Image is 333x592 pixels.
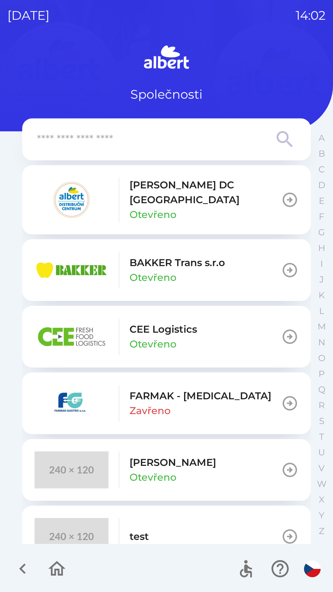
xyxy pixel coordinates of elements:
[314,523,329,539] button: Z
[319,463,325,474] p: V
[314,397,329,413] button: R
[319,195,325,206] p: E
[22,372,311,434] button: FARMAK - [MEDICAL_DATA]Zavřeno
[35,181,109,218] img: 092fc4fe-19c8-4166-ad20-d7efd4551fba.png
[129,207,176,222] p: Otevřeno
[22,43,311,73] img: Logo
[129,470,176,485] p: Otevřeno
[318,353,325,364] p: O
[318,180,325,191] p: D
[314,130,329,146] button: A
[314,413,329,429] button: S
[314,240,329,256] button: H
[314,303,329,319] button: L
[7,6,50,25] p: [DATE]
[319,164,325,175] p: C
[129,455,216,470] p: [PERSON_NAME]
[319,290,325,301] p: K
[319,148,325,159] p: B
[314,350,329,366] button: O
[318,321,326,332] p: M
[319,400,325,411] p: R
[314,319,329,335] button: M
[319,431,324,442] p: T
[22,506,311,567] button: test
[318,337,325,348] p: N
[314,335,329,350] button: N
[314,287,329,303] button: K
[129,403,171,418] p: Zavřeno
[129,388,271,403] p: FARMAK - [MEDICAL_DATA]
[318,447,325,458] p: U
[22,306,311,368] button: CEE LogisticsOtevřeno
[129,270,176,285] p: Otevřeno
[129,337,176,351] p: Otevřeno
[314,162,329,177] button: C
[317,479,327,489] p: W
[314,209,329,224] button: F
[319,494,324,505] p: X
[129,178,281,207] p: [PERSON_NAME] DC [GEOGRAPHIC_DATA]
[22,439,311,501] button: [PERSON_NAME]Otevřeno
[314,382,329,397] button: Q
[319,368,325,379] p: P
[314,272,329,287] button: J
[319,416,324,426] p: S
[314,256,329,272] button: I
[130,85,203,104] p: Společnosti
[314,177,329,193] button: D
[319,526,324,536] p: Z
[318,227,325,238] p: G
[296,6,326,25] p: 14:02
[304,561,321,577] img: cs flag
[22,239,311,301] button: BAKKER Trans s.r.oOtevřeno
[319,211,324,222] p: F
[22,165,311,234] button: [PERSON_NAME] DC [GEOGRAPHIC_DATA]Otevřeno
[35,451,109,488] img: 240x120
[320,258,323,269] p: I
[35,252,109,289] img: eba99837-dbda-48f3-8a63-9647f5990611.png
[129,322,197,337] p: CEE Logistics
[314,193,329,209] button: E
[318,384,325,395] p: Q
[314,429,329,445] button: T
[314,146,329,162] button: B
[129,255,225,270] p: BAKKER Trans s.r.o
[35,518,109,555] img: 240x120
[314,460,329,476] button: V
[314,224,329,240] button: G
[318,243,325,253] p: H
[35,385,109,422] img: 5ee10d7b-21a5-4c2b-ad2f-5ef9e4226557.png
[35,318,109,355] img: ba8847e2-07ef-438b-a6f1-28de549c3032.png
[129,529,149,544] p: test
[314,445,329,460] button: U
[319,133,325,143] p: A
[314,508,329,523] button: Y
[314,366,329,382] button: P
[319,306,324,316] p: L
[319,274,324,285] p: J
[314,492,329,508] button: X
[314,476,329,492] button: W
[319,510,324,521] p: Y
